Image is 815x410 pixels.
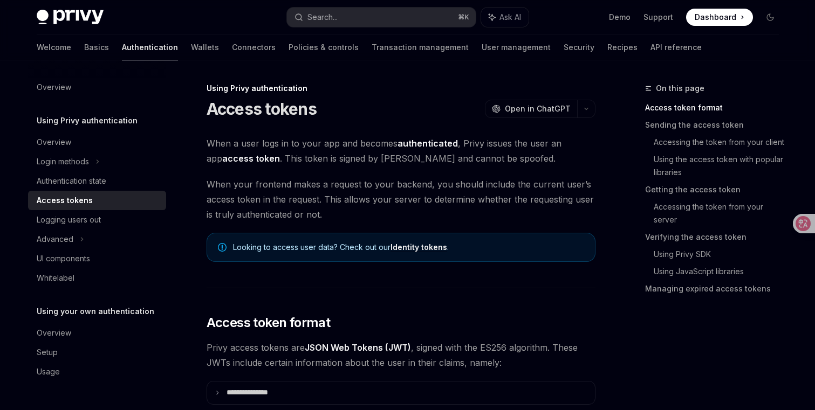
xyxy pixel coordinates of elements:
a: Access token format [645,99,787,116]
a: Dashboard [686,9,753,26]
div: Access tokens [37,194,93,207]
div: Search... [307,11,338,24]
a: Recipes [607,34,638,60]
a: Access tokens [28,191,166,210]
a: Accessing the token from your client [654,134,787,151]
a: Usage [28,362,166,381]
a: Connectors [232,34,276,60]
a: Overview [28,133,166,152]
a: API reference [650,34,702,60]
a: Identity tokens [391,242,447,252]
a: Authentication state [28,171,166,191]
span: ⌘ K [458,13,469,22]
svg: Note [218,243,227,252]
a: Welcome [37,34,71,60]
button: Ask AI [481,8,529,27]
a: Overview [28,323,166,343]
h5: Using your own authentication [37,305,154,318]
a: Using the access token with popular libraries [654,151,787,181]
span: Looking to access user data? Check out our . [233,242,584,253]
span: When your frontend makes a request to your backend, you should include the current user’s access ... [207,177,595,222]
div: Logging users out [37,213,101,226]
div: Overview [37,326,71,339]
button: Search...⌘K [287,8,476,27]
div: UI components [37,252,90,265]
a: Transaction management [372,34,469,60]
h5: Using Privy authentication [37,114,138,127]
img: dark logo [37,10,104,25]
a: Managing expired access tokens [645,280,787,297]
a: Overview [28,78,166,97]
a: Using JavaScript libraries [654,263,787,280]
div: Advanced [37,233,73,246]
span: When a user logs in to your app and becomes , Privy issues the user an app . This token is signed... [207,136,595,166]
div: Authentication state [37,175,106,187]
span: Open in ChatGPT [505,103,571,114]
span: Access token format [207,314,331,331]
h1: Access tokens [207,99,317,119]
div: Setup [37,346,58,359]
a: User management [482,34,551,60]
span: Ask AI [499,12,521,23]
a: Demo [609,12,631,23]
a: JSON Web Tokens (JWT) [305,342,411,353]
span: Privy access tokens are , signed with the ES256 algorithm. These JWTs include certain information... [207,340,595,370]
span: On this page [656,82,704,95]
a: Security [564,34,594,60]
a: UI components [28,249,166,268]
a: Using Privy SDK [654,246,787,263]
div: Usage [37,365,60,378]
a: Sending the access token [645,116,787,134]
a: Basics [84,34,109,60]
div: Using Privy authentication [207,83,595,94]
div: Whitelabel [37,272,74,284]
a: Getting the access token [645,181,787,198]
a: Authentication [122,34,178,60]
strong: authenticated [398,138,458,149]
button: Toggle dark mode [762,9,779,26]
a: Verifying the access token [645,228,787,246]
div: Overview [37,136,71,149]
a: Setup [28,343,166,362]
a: Logging users out [28,210,166,230]
div: Overview [37,81,71,94]
span: Dashboard [695,12,736,23]
a: Support [643,12,673,23]
div: Login methods [37,155,89,168]
a: Wallets [191,34,219,60]
a: Whitelabel [28,268,166,288]
a: Accessing the token from your server [654,198,787,228]
strong: access token [222,153,280,164]
button: Open in ChatGPT [485,100,577,118]
a: Policies & controls [289,34,359,60]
